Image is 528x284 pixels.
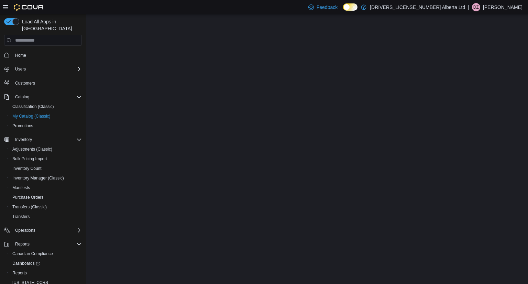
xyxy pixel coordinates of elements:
[7,144,85,154] button: Adjustments (Classic)
[1,50,85,60] button: Home
[1,92,85,102] button: Catalog
[12,251,53,256] span: Canadian Compliance
[7,183,85,193] button: Manifests
[7,259,85,268] a: Dashboards
[12,104,54,109] span: Classification (Classic)
[12,146,52,152] span: Adjustments (Classic)
[7,102,85,111] button: Classification (Classic)
[473,3,479,11] span: DZ
[12,195,44,200] span: Purchase Orders
[7,268,85,278] button: Reports
[10,102,82,111] span: Classification (Classic)
[10,122,82,130] span: Promotions
[12,226,38,234] button: Operations
[10,193,46,201] a: Purchase Orders
[12,261,40,266] span: Dashboards
[10,145,55,153] a: Adjustments (Classic)
[10,112,53,120] a: My Catalog (Classic)
[10,259,82,267] span: Dashboards
[15,94,29,100] span: Catalog
[10,122,36,130] a: Promotions
[10,145,82,153] span: Adjustments (Classic)
[15,137,32,142] span: Inventory
[7,212,85,221] button: Transfers
[12,204,47,210] span: Transfers (Classic)
[10,184,82,192] span: Manifests
[370,3,465,11] p: [DRIVERS_LICENSE_NUMBER] Alberta Ltd
[7,121,85,131] button: Promotions
[472,3,480,11] div: Doug Zimmerman
[12,113,51,119] span: My Catalog (Classic)
[12,65,29,73] button: Users
[7,164,85,173] button: Inventory Count
[12,51,82,59] span: Home
[1,78,85,88] button: Customers
[10,259,43,267] a: Dashboards
[10,164,44,173] a: Inventory Count
[15,53,26,58] span: Home
[7,193,85,202] button: Purchase Orders
[15,241,30,247] span: Reports
[10,250,56,258] a: Canadian Compliance
[14,4,44,11] img: Cova
[10,112,82,120] span: My Catalog (Classic)
[15,80,35,86] span: Customers
[10,269,82,277] span: Reports
[10,250,82,258] span: Canadian Compliance
[12,270,27,276] span: Reports
[1,64,85,74] button: Users
[12,93,32,101] button: Catalog
[10,102,57,111] a: Classification (Classic)
[7,173,85,183] button: Inventory Manager (Classic)
[15,228,35,233] span: Operations
[12,93,82,101] span: Catalog
[12,135,35,144] button: Inventory
[10,164,82,173] span: Inventory Count
[10,212,82,221] span: Transfers
[12,240,82,248] span: Reports
[12,226,82,234] span: Operations
[483,3,522,11] p: [PERSON_NAME]
[317,4,338,11] span: Feedback
[12,135,82,144] span: Inventory
[10,203,82,211] span: Transfers (Classic)
[15,66,26,72] span: Users
[12,79,82,87] span: Customers
[12,79,38,87] a: Customers
[343,3,357,11] input: Dark Mode
[12,166,42,171] span: Inventory Count
[7,202,85,212] button: Transfers (Classic)
[10,174,67,182] a: Inventory Manager (Classic)
[10,269,30,277] a: Reports
[468,3,469,11] p: |
[7,154,85,164] button: Bulk Pricing Import
[12,65,82,73] span: Users
[12,51,29,59] a: Home
[12,156,47,162] span: Bulk Pricing Import
[10,155,50,163] a: Bulk Pricing Import
[1,226,85,235] button: Operations
[12,185,30,190] span: Manifests
[10,193,82,201] span: Purchase Orders
[10,212,32,221] a: Transfers
[12,175,64,181] span: Inventory Manager (Classic)
[12,240,32,248] button: Reports
[7,249,85,259] button: Canadian Compliance
[19,18,82,32] span: Load All Apps in [GEOGRAPHIC_DATA]
[10,203,49,211] a: Transfers (Classic)
[306,0,340,14] a: Feedback
[7,111,85,121] button: My Catalog (Classic)
[10,174,82,182] span: Inventory Manager (Classic)
[1,135,85,144] button: Inventory
[10,155,82,163] span: Bulk Pricing Import
[1,239,85,249] button: Reports
[10,184,33,192] a: Manifests
[12,214,30,219] span: Transfers
[12,123,33,129] span: Promotions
